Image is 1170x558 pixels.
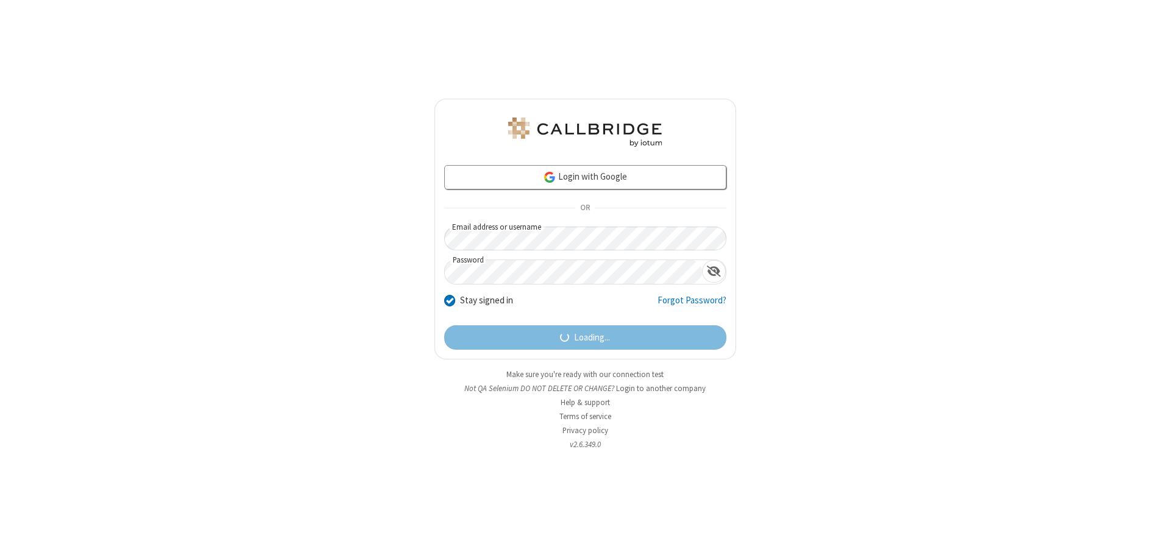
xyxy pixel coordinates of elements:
img: QA Selenium DO NOT DELETE OR CHANGE [506,118,664,147]
img: google-icon.png [543,171,556,184]
input: Password [445,260,702,284]
a: Make sure you're ready with our connection test [506,369,664,380]
a: Privacy policy [562,425,608,436]
button: Loading... [444,325,726,350]
a: Help & support [561,397,610,408]
button: Login to another company [616,383,706,394]
li: Not QA Selenium DO NOT DELETE OR CHANGE? [434,383,736,394]
iframe: Chat [1140,526,1161,549]
a: Login with Google [444,165,726,189]
span: Loading... [574,331,610,345]
label: Stay signed in [460,294,513,308]
li: v2.6.349.0 [434,439,736,450]
span: OR [575,200,595,217]
a: Terms of service [559,411,611,422]
div: Show password [702,260,726,283]
a: Forgot Password? [658,294,726,317]
input: Email address or username [444,227,726,250]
